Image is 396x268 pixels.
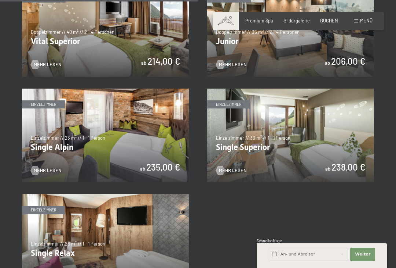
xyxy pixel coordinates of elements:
[360,18,373,24] span: Menü
[320,18,338,24] a: BUCHEN
[31,167,62,174] a: Mehr Lesen
[257,239,282,243] span: Schnellanfrage
[350,248,375,261] button: Weiter
[207,89,374,92] a: Single Superior
[355,251,370,257] span: Weiter
[219,61,247,68] span: Mehr Lesen
[283,18,310,24] a: Bildergalerie
[207,89,374,183] img: Single Superior
[245,18,273,24] a: Premium Spa
[22,89,189,183] img: Single Alpin
[216,61,247,68] a: Mehr Lesen
[31,61,62,68] a: Mehr Lesen
[34,167,62,174] span: Mehr Lesen
[219,167,247,174] span: Mehr Lesen
[22,89,189,92] a: Single Alpin
[22,194,189,198] a: Single Relax
[216,167,247,174] a: Mehr Lesen
[34,61,62,68] span: Mehr Lesen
